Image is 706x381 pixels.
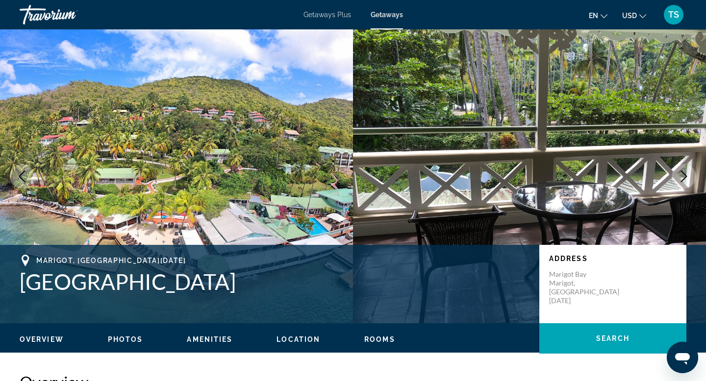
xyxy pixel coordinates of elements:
button: Previous image [10,164,34,189]
button: Search [539,323,686,354]
button: Change currency [622,8,646,23]
button: Overview [20,335,64,344]
p: Marigot Bay Marigot, [GEOGRAPHIC_DATA][DATE] [549,270,628,305]
button: Amenities [187,335,232,344]
button: User Menu [661,4,686,25]
span: Search [596,334,630,342]
a: Getaways Plus [303,11,351,19]
span: Rooms [364,335,395,343]
a: Travorium [20,2,118,27]
button: Next image [672,164,696,189]
span: Marigot, [GEOGRAPHIC_DATA][DATE] [36,257,186,264]
p: Address [549,255,677,262]
iframe: Button to launch messaging window [667,342,698,373]
span: USD [622,12,637,20]
button: Change language [589,8,607,23]
button: Rooms [364,335,395,344]
button: Location [277,335,320,344]
span: Overview [20,335,64,343]
span: Amenities [187,335,232,343]
span: Location [277,335,320,343]
button: Photos [108,335,143,344]
h1: [GEOGRAPHIC_DATA] [20,269,529,294]
a: Getaways [371,11,403,19]
span: Photos [108,335,143,343]
span: TS [668,10,679,20]
span: en [589,12,598,20]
